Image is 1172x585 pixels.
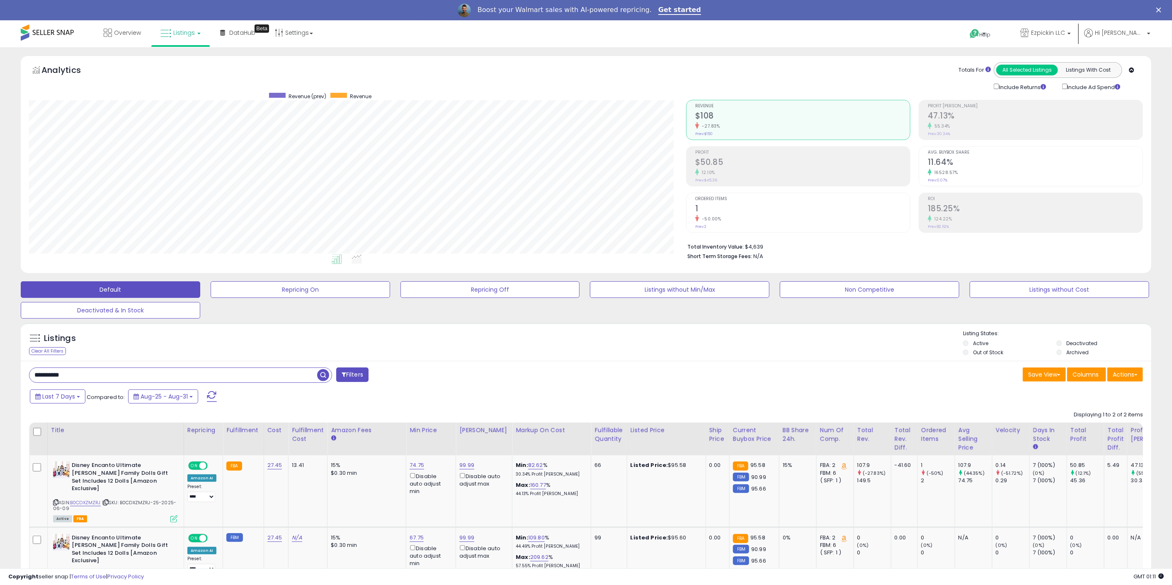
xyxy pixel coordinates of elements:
[410,461,424,469] a: 74.75
[187,426,219,435] div: Repricing
[1031,29,1065,37] span: Ezpickin LLC
[459,426,509,435] div: [PERSON_NAME]
[1014,20,1077,47] a: Ezpickin LLC
[53,515,72,522] span: All listings currently available for purchase on Amazon
[927,470,944,476] small: (-50%)
[751,545,766,553] span: 90.99
[750,461,765,469] span: 95.58
[963,22,1007,47] a: Help
[1067,340,1098,347] label: Deactivated
[70,499,101,506] a: B0CDXZMZRJ
[292,462,321,469] div: 13.41
[733,426,776,443] div: Current Buybox Price
[921,549,955,556] div: 0
[173,29,195,37] span: Listings
[928,150,1143,155] span: Avg. Buybox Share
[128,389,198,404] button: Aug-25 - Aug-31
[932,123,950,129] small: 55.34%
[292,534,302,542] a: N/A
[928,131,950,136] small: Prev: 30.34%
[516,471,585,477] p: 30.34% Profit [PERSON_NAME]
[516,563,585,569] p: 57.55% Profit [PERSON_NAME]
[21,302,200,319] button: Deactivated & In Stock
[331,426,403,435] div: Amazon Fees
[594,426,623,443] div: Fulfillable Quantity
[820,469,847,477] div: FBM: 6
[516,491,585,497] p: 44.13% Profit [PERSON_NAME]
[459,544,506,560] div: Disable auto adjust max
[1023,367,1066,382] button: Save View
[51,426,180,435] div: Title
[1070,477,1104,484] div: 45.36
[695,111,910,122] h2: $108
[459,471,506,488] div: Disable auto adjust max
[516,534,528,541] b: Min:
[267,461,282,469] a: 27.45
[1067,367,1106,382] button: Columns
[733,462,748,471] small: FBA
[44,333,76,344] h5: Listings
[750,534,765,541] span: 95.58
[783,426,813,443] div: BB Share 24h.
[226,426,260,435] div: Fulfillment
[970,281,1149,298] button: Listings without Cost
[857,549,891,556] div: 0
[783,534,810,541] div: 0%
[963,330,1151,338] p: Listing States:
[516,461,528,469] b: Min:
[1095,29,1145,37] span: Hi [PERSON_NAME]
[928,104,1143,109] span: Profit [PERSON_NAME]
[958,426,989,452] div: Avg Selling Price
[331,534,400,541] div: 15%
[928,111,1143,122] h2: 47.13%
[921,426,951,443] div: Ordered Items
[695,157,910,169] h2: $50.85
[709,534,723,541] div: 0.00
[114,29,141,37] span: Overview
[687,241,1137,251] li: $4,639
[996,534,1029,541] div: 0
[921,534,955,541] div: 0
[267,426,285,435] div: Cost
[516,426,587,435] div: Markup on Cost
[594,462,620,469] div: 66
[973,349,1003,356] label: Out of Stock
[895,462,911,469] div: -41.60
[695,178,717,183] small: Prev: $45.36
[958,534,986,541] div: N/A
[753,252,763,260] span: N/A
[410,544,449,567] div: Disable auto adjust min
[928,157,1143,169] h2: 11.64%
[1073,370,1099,379] span: Columns
[1033,549,1067,556] div: 7 (100%)
[29,347,66,355] div: Clear All Filters
[214,20,262,45] a: DataHub
[631,462,699,469] div: $95.58
[1108,462,1121,469] div: 5.49
[1084,29,1150,47] a: Hi [PERSON_NAME]
[336,367,369,382] button: Filters
[41,64,97,78] h5: Analytics
[996,549,1029,556] div: 0
[187,547,216,554] div: Amazon AI
[895,534,911,541] div: 0.00
[958,462,992,469] div: 107.9
[733,534,748,543] small: FBA
[1056,82,1134,91] div: Include Ad Spend
[189,534,199,541] span: ON
[72,534,172,567] b: Disney Encanto Ultimate [PERSON_NAME] Family Dolls Gift Set Includes 12 Dolls [Amazon Exclusive]
[695,197,910,201] span: Ordered Items
[1058,65,1119,75] button: Listings With Cost
[350,93,371,100] span: Revenue
[820,477,847,484] div: ( SFP: 1 )
[1076,470,1091,476] small: (12.1%)
[709,462,723,469] div: 0.00
[921,462,955,469] div: 1
[289,93,326,100] span: Revenue (prev)
[863,470,886,476] small: (-27.83%)
[820,549,847,556] div: ( SFP: 1 )
[751,557,766,565] span: 95.66
[1070,542,1082,549] small: (0%)
[932,169,958,176] small: 16528.57%
[695,131,713,136] small: Prev: $150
